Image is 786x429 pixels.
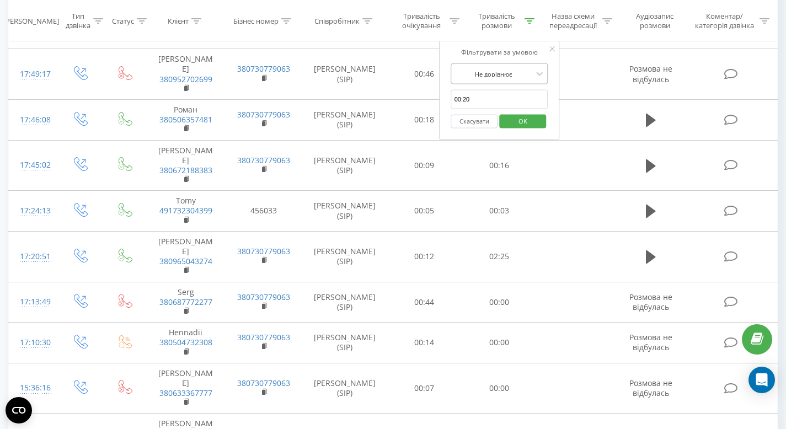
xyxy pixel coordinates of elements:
td: 02:25 [462,231,537,282]
div: Статус [112,16,134,25]
td: [PERSON_NAME] [147,363,225,414]
button: Open CMP widget [6,397,32,423]
a: 380730779063 [237,292,290,302]
button: Скасувати [451,114,498,128]
td: 00:07 [387,363,462,414]
td: [PERSON_NAME] (SIP) [303,323,387,363]
div: Open Intercom Messenger [748,367,775,393]
td: [PERSON_NAME] [147,140,225,191]
td: 00:00 [462,323,537,363]
td: 00:14 [387,323,462,363]
td: [PERSON_NAME] (SIP) [303,49,387,100]
button: OK [499,114,546,128]
div: Коментар/категорія дзвінка [692,12,757,30]
td: Роман [147,99,225,140]
a: 380965043274 [159,256,212,266]
div: Співробітник [314,16,360,25]
td: [PERSON_NAME] (SIP) [303,99,387,140]
div: Аудіозапис розмови [625,12,685,30]
a: 380952702699 [159,74,212,84]
td: 00:09 [387,140,462,191]
div: Бізнес номер [233,16,279,25]
div: 17:46:08 [20,109,46,131]
td: 00:16 [462,140,537,191]
input: 00:00 [451,90,548,109]
div: 17:49:17 [20,63,46,85]
td: [PERSON_NAME] [147,49,225,100]
td: [PERSON_NAME] [147,231,225,282]
div: 17:45:02 [20,154,46,176]
div: Клієнт [168,16,189,25]
td: 00:00 [462,282,537,323]
td: 00:00 [462,363,537,414]
td: 00:44 [387,282,462,323]
a: 380672188383 [159,165,212,175]
a: 380730779063 [237,109,290,120]
a: 380730779063 [237,155,290,165]
div: Тривалість очікування [397,12,446,30]
td: [PERSON_NAME] (SIP) [303,363,387,414]
td: 00:12 [387,231,462,282]
td: [PERSON_NAME] (SIP) [303,191,387,232]
a: 491732304399 [159,205,212,216]
td: 00:46 [387,49,462,100]
td: 456033 [224,191,303,232]
span: Розмова не відбулась [629,63,672,84]
div: 17:20:51 [20,246,46,267]
td: 00:18 [387,99,462,140]
td: 00:05 [387,191,462,232]
a: 380506357481 [159,114,212,125]
div: 17:13:49 [20,291,46,313]
a: 380687772277 [159,297,212,307]
a: 380633367777 [159,388,212,398]
span: Розмова не відбулась [629,332,672,352]
div: Тривалість розмови [472,12,522,30]
td: Hennadii [147,323,225,363]
div: 17:10:30 [20,332,46,353]
td: Tomy [147,191,225,232]
td: [PERSON_NAME] (SIP) [303,231,387,282]
td: 00:03 [462,191,537,232]
span: Розмова не відбулась [629,378,672,398]
div: [PERSON_NAME] [3,16,59,25]
a: 380730779063 [237,246,290,256]
div: Тип дзвінка [66,12,90,30]
a: 380730779063 [237,63,290,74]
td: [PERSON_NAME] (SIP) [303,282,387,323]
div: Назва схеми переадресації [547,12,600,30]
div: 15:36:16 [20,377,46,399]
span: OK [507,112,538,129]
a: 380730779063 [237,378,290,388]
a: 380730779063 [237,332,290,342]
span: Розмова не відбулась [629,292,672,312]
div: 17:24:13 [20,200,46,222]
td: Serg [147,282,225,323]
a: 380504732308 [159,337,212,347]
td: [PERSON_NAME] (SIP) [303,140,387,191]
div: Фільтрувати за умовою [451,47,548,58]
